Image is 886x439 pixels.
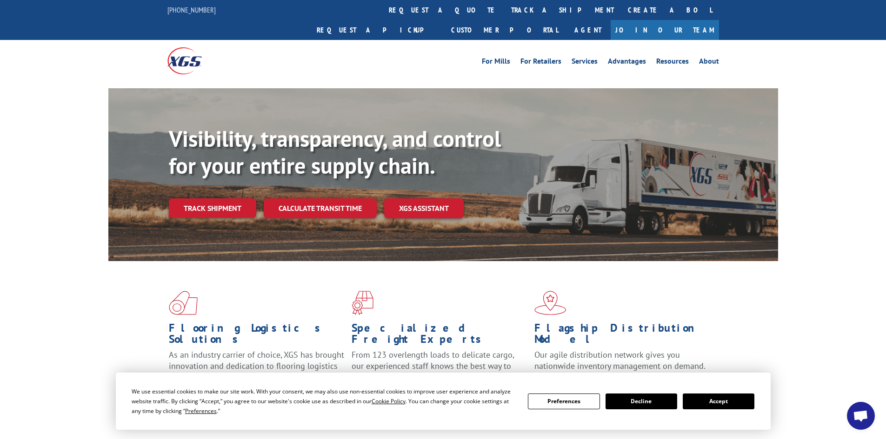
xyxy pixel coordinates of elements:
[572,58,598,68] a: Services
[169,291,198,315] img: xgs-icon-total-supply-chain-intelligence-red
[185,407,217,415] span: Preferences
[169,124,501,180] b: Visibility, transparency, and control for your entire supply chain.
[310,20,444,40] a: Request a pickup
[683,393,754,409] button: Accept
[534,349,706,371] span: Our agile distribution network gives you nationwide inventory management on demand.
[534,291,566,315] img: xgs-icon-flagship-distribution-model-red
[847,402,875,430] div: Open chat
[169,198,256,218] a: Track shipment
[656,58,689,68] a: Resources
[528,393,600,409] button: Preferences
[606,393,677,409] button: Decline
[384,198,464,218] a: XGS ASSISTANT
[608,58,646,68] a: Advantages
[372,397,406,405] span: Cookie Policy
[132,387,517,416] div: We use essential cookies to make our site work. With your consent, we may also use non-essential ...
[116,373,771,430] div: Cookie Consent Prompt
[520,58,561,68] a: For Retailers
[482,58,510,68] a: For Mills
[352,322,527,349] h1: Specialized Freight Experts
[352,349,527,391] p: From 123 overlength loads to delicate cargo, our experienced staff knows the best way to move you...
[169,349,344,382] span: As an industry carrier of choice, XGS has brought innovation and dedication to flooring logistics...
[169,322,345,349] h1: Flooring Logistics Solutions
[611,20,719,40] a: Join Our Team
[167,5,216,14] a: [PHONE_NUMBER]
[444,20,565,40] a: Customer Portal
[534,322,710,349] h1: Flagship Distribution Model
[565,20,611,40] a: Agent
[699,58,719,68] a: About
[352,291,373,315] img: xgs-icon-focused-on-flooring-red
[264,198,377,218] a: Calculate transit time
